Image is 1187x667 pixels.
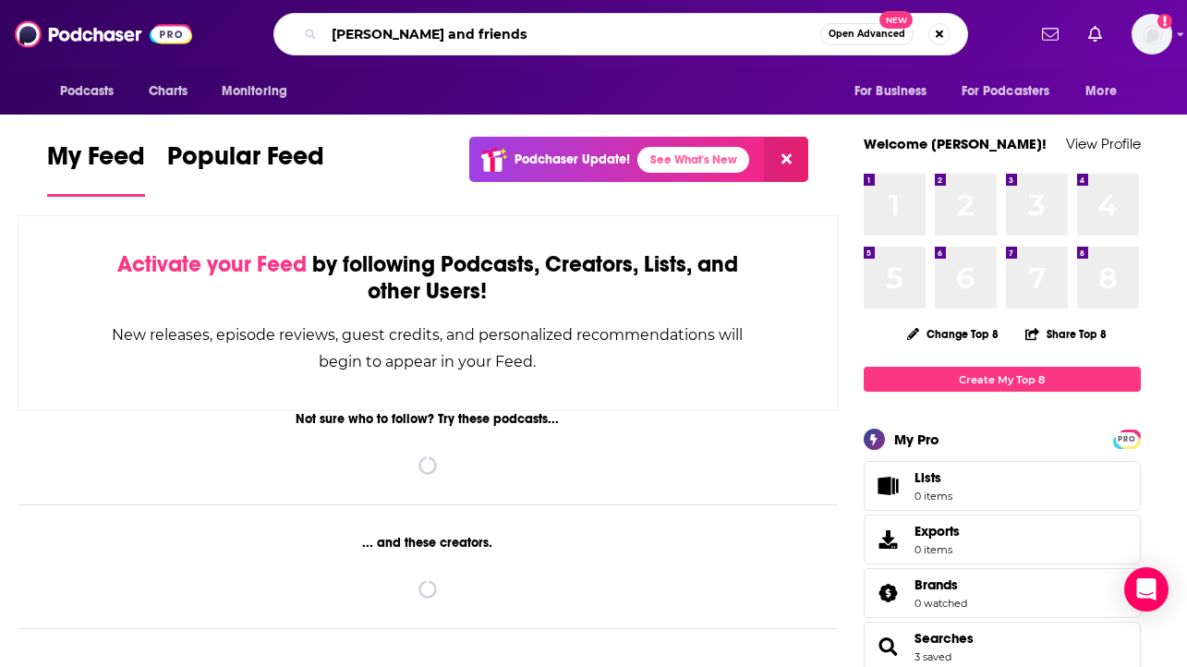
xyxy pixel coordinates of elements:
[273,13,968,55] div: Search podcasts, credits, & more...
[894,431,939,448] div: My Pro
[1085,79,1117,104] span: More
[870,634,907,660] a: Searches
[167,140,324,197] a: Popular Feed
[870,473,907,499] span: Lists
[149,79,188,104] span: Charts
[870,527,907,552] span: Exports
[864,367,1141,392] a: Create My Top 8
[1035,18,1066,50] a: Show notifications dropdown
[914,576,958,593] span: Brands
[1066,135,1141,152] a: View Profile
[111,321,745,375] div: New releases, episode reviews, guest credits, and personalized recommendations will begin to appe...
[1024,316,1108,352] button: Share Top 8
[137,74,200,109] a: Charts
[864,135,1047,152] a: Welcome [PERSON_NAME]!
[864,568,1141,618] span: Brands
[950,74,1077,109] button: open menu
[1081,18,1109,50] a: Show notifications dropdown
[47,140,145,183] span: My Feed
[854,79,927,104] span: For Business
[914,523,960,540] span: Exports
[18,411,839,427] div: Not sure who to follow? Try these podcasts...
[864,461,1141,511] a: Lists
[324,19,820,49] input: Search podcasts, credits, & more...
[896,322,1011,346] button: Change Top 8
[60,79,115,104] span: Podcasts
[47,140,145,197] a: My Feed
[914,490,952,503] span: 0 items
[1132,14,1172,55] button: Show profile menu
[637,147,749,173] a: See What's New
[1132,14,1172,55] img: User Profile
[15,17,192,52] img: Podchaser - Follow, Share and Rate Podcasts
[829,30,905,39] span: Open Advanced
[914,576,967,593] a: Brands
[167,140,324,183] span: Popular Feed
[209,74,311,109] button: open menu
[842,74,951,109] button: open menu
[47,74,139,109] button: open menu
[1157,14,1172,29] svg: Add a profile image
[1124,567,1169,612] div: Open Intercom Messenger
[914,543,960,556] span: 0 items
[1116,431,1138,445] a: PRO
[1116,432,1138,446] span: PRO
[864,515,1141,564] a: Exports
[879,11,913,29] span: New
[914,597,967,610] a: 0 watched
[870,580,907,606] a: Brands
[1132,14,1172,55] span: Logged in as mirhan.tariq
[914,469,952,486] span: Lists
[117,250,307,278] span: Activate your Feed
[1072,74,1140,109] button: open menu
[515,152,630,167] p: Podchaser Update!
[962,79,1050,104] span: For Podcasters
[111,251,745,305] div: by following Podcasts, Creators, Lists, and other Users!
[820,23,914,45] button: Open AdvancedNew
[914,650,951,663] a: 3 saved
[914,630,974,647] a: Searches
[914,469,941,486] span: Lists
[222,79,287,104] span: Monitoring
[18,535,839,551] div: ... and these creators.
